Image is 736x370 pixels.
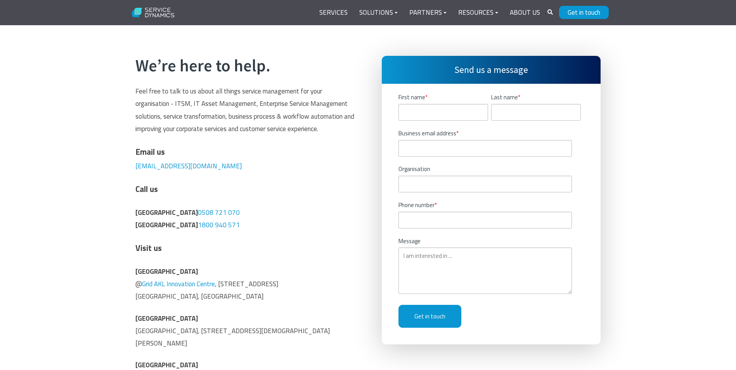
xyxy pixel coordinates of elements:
span: Message [398,237,421,246]
p: Feel free to talk to us about all things service management for your organisation - ITSM, IT Asse... [135,85,354,135]
h3: Send us a message [382,56,601,84]
a: [EMAIL_ADDRESS][DOMAIN_NAME] [135,161,242,171]
strong: [GEOGRAPHIC_DATA] [135,220,198,230]
a: Resources [452,3,504,22]
span: Phone number [398,201,435,209]
span: [GEOGRAPHIC_DATA] [135,207,198,218]
p: @ , [STREET_ADDRESS] [GEOGRAPHIC_DATA], [GEOGRAPHIC_DATA] [135,265,354,303]
span: Visit us [135,242,162,254]
a: Services [313,3,353,22]
span: Last name [491,93,518,102]
a: Solutions [353,3,404,22]
div: Navigation Menu [313,3,546,22]
input: Get in touch [398,305,461,328]
span: Call us [135,183,158,195]
span: First name [398,93,425,102]
a: About Us [504,3,546,22]
strong: [GEOGRAPHIC_DATA] [135,266,198,277]
a: Get in touch [559,6,609,19]
a: Grid AKL Innovation Centre [142,279,215,289]
h2: We’re here to help. [135,56,354,76]
span: [GEOGRAPHIC_DATA], [STREET_ADDRESS][DEMOGRAPHIC_DATA][PERSON_NAME] [135,326,330,348]
a: Partners [404,3,452,22]
span: Email us [135,145,165,158]
a: 1800 940 571 [198,220,240,230]
span: Business email address [398,129,456,138]
img: Service Dynamics Logo - White [128,3,179,23]
span: Organisation [398,164,430,173]
strong: [GEOGRAPHIC_DATA] [135,360,198,370]
strong: [GEOGRAPHIC_DATA] [135,313,198,323]
a: 0508 721 070 [198,207,240,218]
